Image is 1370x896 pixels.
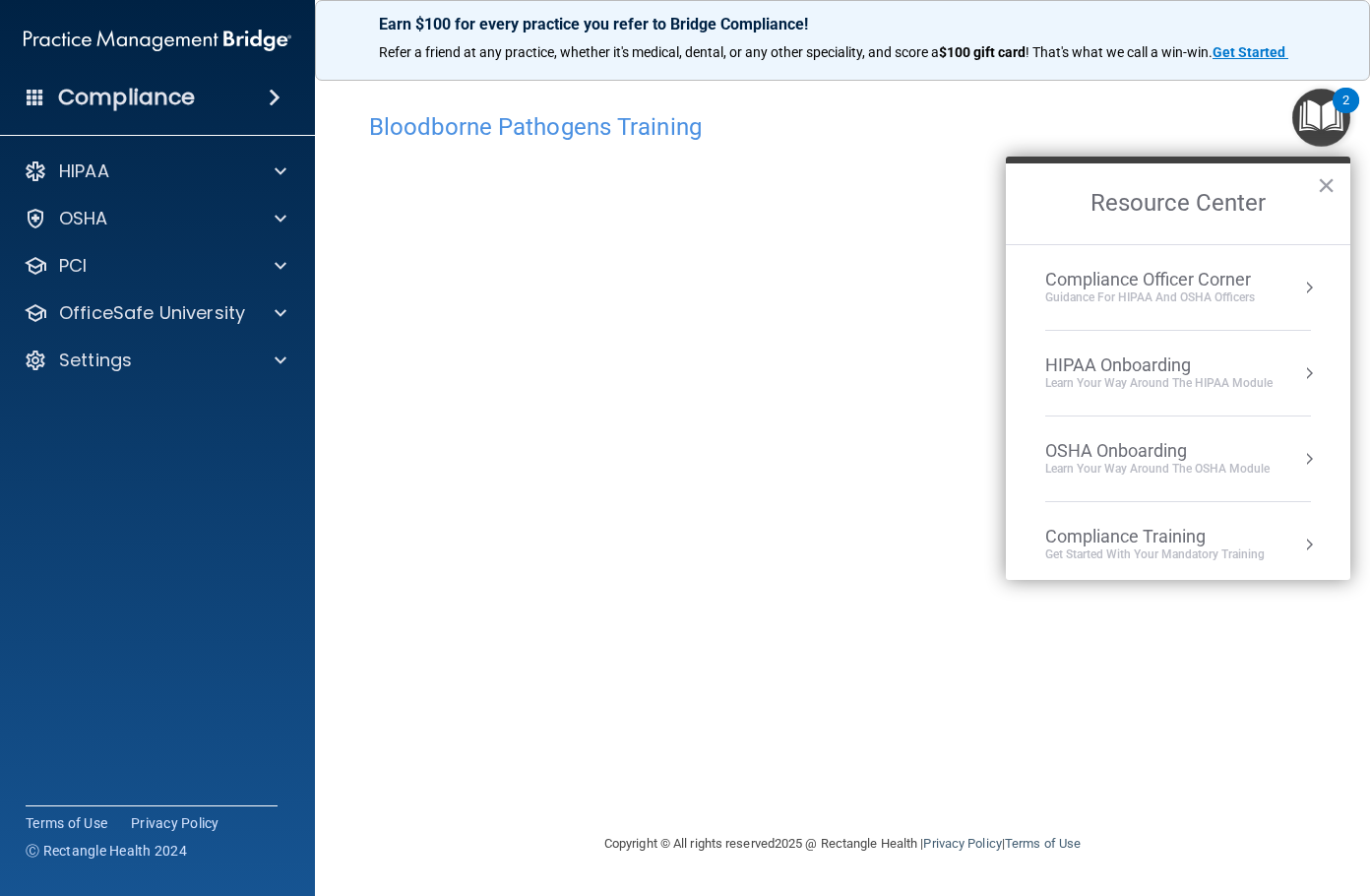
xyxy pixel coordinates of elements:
[1317,169,1336,201] button: Close
[379,15,1306,33] p: Earn $100 for every practice you refer to Bridge Compliance!
[24,21,291,60] img: PMB logo
[58,84,195,111] h4: Compliance
[59,254,87,278] p: PCI
[379,44,939,60] span: Refer a friend at any practice, whether it's medical, dental, or any other speciality, and score a
[1045,526,1265,547] div: Compliance Training
[26,813,107,833] a: Terms of Use
[1342,100,1349,126] div: 2
[1045,375,1273,392] div: Learn Your Way around the HIPAA module
[1045,546,1265,563] div: Get Started with your mandatory training
[1213,44,1288,60] a: Get Started
[1292,89,1350,147] button: Open Resource Center, 2 new notifications
[26,841,187,861] span: Ⓒ Rectangle Health 2024
[1045,289,1255,306] div: Guidance for HIPAA and OSHA Officers
[24,207,286,230] a: OSHA
[1006,157,1350,580] div: Resource Center
[483,812,1202,875] div: Copyright © All rights reserved 2025 @ Rectangle Health | |
[1213,44,1285,60] strong: Get Started
[59,301,245,325] p: OfficeSafe University
[1005,836,1081,851] a: Terms of Use
[939,44,1026,60] strong: $100 gift card
[24,349,286,372] a: Settings
[1045,269,1255,290] div: Compliance Officer Corner
[1006,163,1350,244] h2: Resource Center
[24,254,286,278] a: PCI
[59,349,132,372] p: Settings
[369,151,1316,756] iframe: bbp
[1026,44,1213,60] span: ! That's what we call a win-win.
[59,160,109,183] p: HIPAA
[1045,461,1270,478] div: Learn your way around the OSHA module
[24,160,286,183] a: HIPAA
[131,813,219,833] a: Privacy Policy
[369,114,1316,140] h4: Bloodborne Pathogens Training
[923,836,1001,851] a: Privacy Policy
[24,301,286,325] a: OfficeSafe University
[59,207,108,230] p: OSHA
[1045,354,1273,376] div: HIPAA Onboarding
[1045,440,1270,462] div: OSHA Onboarding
